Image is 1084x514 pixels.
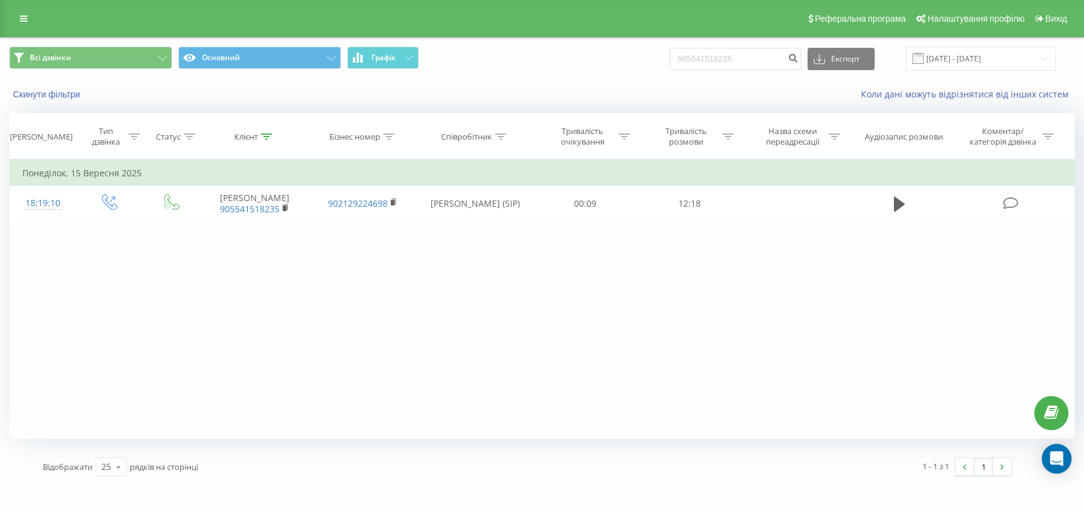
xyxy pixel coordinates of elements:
div: Тривалість розмови [653,126,719,147]
div: 25 [101,461,111,473]
div: Open Intercom Messenger [1042,444,1072,474]
td: [PERSON_NAME] [201,186,309,222]
div: Бізнес номер [329,132,380,142]
div: 1 - 1 з 1 [922,460,949,472]
a: 905541518235 [220,203,280,215]
div: Назва схеми переадресації [759,126,826,147]
div: [PERSON_NAME] [10,132,73,142]
input: Пошук за номером [670,48,801,70]
div: Аудіозапис розмови [865,132,943,142]
div: Статус [156,132,181,142]
td: 12:18 [637,186,741,222]
span: Графік [371,53,396,62]
span: Відображати [43,461,93,472]
div: Клієнт [234,132,258,142]
span: Реферальна програма [815,14,906,24]
a: 1 [974,458,993,476]
button: Скинути фільтри [9,89,86,100]
span: Налаштування профілю [927,14,1024,24]
div: Співробітник [441,132,492,142]
button: Експорт [808,48,875,70]
a: 902129224698 [328,197,388,209]
div: 18:19:10 [22,191,64,215]
td: 00:09 [534,186,637,222]
td: Понеділок, 15 Вересня 2025 [10,161,1075,186]
button: Графік [347,47,419,69]
td: [PERSON_NAME] (SIP) [417,186,533,222]
div: Тривалість очікування [549,126,616,147]
div: Коментар/категорія дзвінка [967,126,1039,147]
span: Вихід [1045,14,1067,24]
span: рядків на сторінці [130,461,198,472]
button: Основний [178,47,341,69]
span: Всі дзвінки [30,53,71,63]
button: Всі дзвінки [9,47,172,69]
div: Тип дзвінка [87,126,125,147]
a: Коли дані можуть відрізнятися вiд інших систем [861,88,1075,100]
